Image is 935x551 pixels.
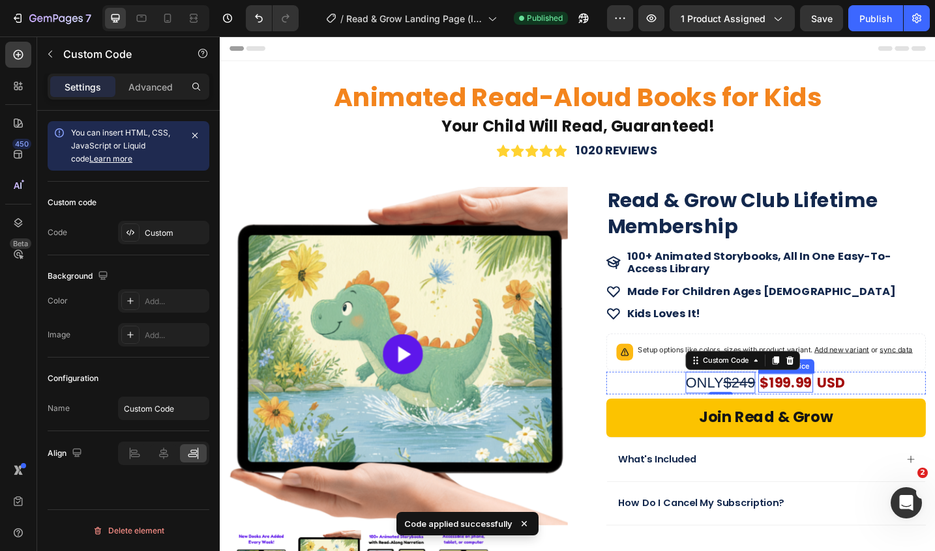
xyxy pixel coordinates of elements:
p: USD [653,370,684,388]
p: 7 [85,10,91,26]
button: 1 product assigned [670,5,795,31]
div: 450 [12,139,31,149]
h2: Read & Grow Club Lifetime Membership [423,165,772,223]
iframe: Intercom live chat [891,487,922,518]
div: Color [48,295,68,307]
div: Add... [145,296,206,307]
p: Settings [65,80,101,94]
button: Publish [848,5,903,31]
span: ONLY [509,369,586,387]
p: Advanced [128,80,173,94]
p: Setup options like colors, sizes with product variant. [457,336,758,349]
div: Background [48,268,111,285]
div: Undo/Redo [246,5,299,31]
div: Image [48,329,70,341]
div: Code [48,227,67,238]
span: sync data [722,337,758,347]
div: Custom [145,227,206,239]
div: Join Read & Grow [524,406,671,428]
div: Add... [145,330,206,341]
strong: kids loves it! [445,294,525,311]
span: $249 [551,369,586,387]
span: 2 [917,468,928,478]
div: Beta [10,238,31,249]
a: Learn more [89,154,132,163]
div: Custom code [48,197,96,208]
div: Name [48,403,70,414]
span: Add new variant [650,337,710,347]
p: Code applied successfully [404,517,512,530]
div: $199.99 [589,369,649,389]
p: What's Included [436,456,521,470]
span: or [710,337,758,347]
div: Custom Code [526,348,581,360]
strong: 100+ animated storybooks, all in one easy-to-access library [445,232,734,262]
p: 1020 REVIEWS [389,117,479,132]
strong: Your Child Will Read, Guaranteed! [243,87,541,110]
span: Save [811,13,833,24]
span: Published [527,12,563,24]
span: You can insert HTML, CSS, JavaScript or Liquid code [71,128,170,163]
div: Configuration [48,373,98,384]
p: How Do I Cancel My Subscription? [436,504,617,518]
span: Read & Grow Landing Page (lifetime) [346,12,482,25]
button: Join Read &amp; Grow [423,396,772,438]
iframe: Design area [220,36,935,551]
button: 7 [5,5,97,31]
span: 1 product assigned [681,12,765,25]
div: Publish [859,12,892,25]
div: Align [48,445,85,462]
button: Delete element [48,520,209,541]
button: Save [800,5,843,31]
div: Delete element [93,523,164,539]
strong: made for children ages [DEMOGRAPHIC_DATA] [445,270,739,287]
span: / [340,12,344,25]
p: Custom Code [63,46,174,62]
